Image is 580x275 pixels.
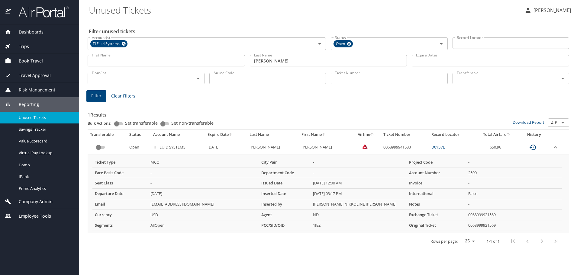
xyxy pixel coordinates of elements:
[148,178,259,189] td: -
[315,40,324,48] button: Open
[532,7,571,14] p: [PERSON_NAME]
[259,210,311,220] th: Agent
[92,199,148,210] th: Email
[466,210,562,220] td: 0068999921569
[125,121,158,125] span: Set transferable
[259,157,311,168] th: City Pair
[19,138,72,144] span: Value Scorecard
[311,157,407,168] td: -
[205,130,247,140] th: Expire Date
[519,130,549,140] th: History
[407,210,466,220] th: Exchange Ticket
[407,178,466,189] th: Invoice
[430,239,458,243] p: Rows per page:
[148,199,259,210] td: [EMAIL_ADDRESS][DOMAIN_NAME]
[109,91,138,102] button: Clear Filters
[92,157,562,231] table: more info about unused tickets
[466,189,562,199] td: False
[11,58,43,64] span: Book Travel
[506,133,511,137] button: sort
[127,130,151,140] th: Status
[407,199,466,210] th: Notes
[148,220,259,231] td: AllOpen
[11,101,39,108] span: Reporting
[466,157,562,168] td: -
[466,178,562,189] td: -
[381,130,429,140] th: Ticket Number
[90,132,124,137] div: Transferable
[229,133,233,137] button: sort
[259,168,311,178] th: Department Code
[407,168,466,178] th: Account Number
[351,130,381,140] th: Airline
[559,118,567,127] button: Open
[311,210,407,220] td: ND
[437,40,446,48] button: Open
[151,140,205,155] td: TI FLUID SYSTEMS
[552,144,559,151] button: expand row
[92,157,148,168] th: Ticket Type
[370,133,374,137] button: sort
[148,210,259,220] td: USD
[148,189,259,199] td: [DATE]
[259,189,311,199] th: Inserted Date
[90,40,127,47] div: TI Fluid Systems
[19,115,72,120] span: Unused Tickets
[362,143,368,149] img: Delta Airlines
[559,74,567,83] button: Open
[474,140,519,155] td: 650.96
[474,130,519,140] th: Total Airfare
[407,157,466,168] th: Project Code
[11,87,55,93] span: Risk Management
[11,43,29,50] span: Trips
[148,157,259,168] td: MCO
[19,186,72,191] span: Prime Analytics
[5,6,12,18] img: icon-airportal.png
[12,6,69,18] img: airportal-logo.png
[19,174,72,180] span: IBank
[311,189,407,199] td: [DATE] 03:17 PM
[259,199,311,210] th: Inserted by
[11,198,53,205] span: Company Admin
[11,29,43,35] span: Dashboards
[19,126,72,132] span: Savings Tracker
[205,140,247,155] td: [DATE]
[11,72,51,79] span: Travel Approval
[466,220,562,231] td: 0068999921569
[522,5,573,16] button: [PERSON_NAME]
[88,120,116,126] p: Bulk Actions:
[381,140,429,155] td: 0068999941583
[333,41,349,47] span: Open
[311,178,407,189] td: [DATE] 12:00 AM
[92,189,148,199] th: Departure Date
[429,130,475,140] th: Record Locator
[466,199,562,210] td: -
[460,237,477,246] select: rows per page
[247,130,299,140] th: Last Name
[299,140,351,155] td: [PERSON_NAME]
[151,130,205,140] th: Account Name
[88,108,569,118] h3: 1 Results
[311,199,407,210] td: [PERSON_NAME] NIKKOLINE [PERSON_NAME]
[89,1,520,19] h1: Unused Tickets
[89,27,570,36] h2: Filter unused tickets
[11,213,51,219] span: Employee Tools
[19,162,72,168] span: Domo
[91,92,101,100] span: Filter
[111,92,135,100] span: Clear Filters
[322,133,326,137] button: sort
[259,178,311,189] th: Issued Date
[92,210,148,220] th: Currency
[127,140,151,155] td: Open
[148,168,259,178] td: -
[92,178,148,189] th: Seat Class
[513,120,544,125] a: Download Report
[311,220,407,231] td: 1I9Z
[86,90,106,102] button: Filter
[333,40,353,47] div: Open
[247,140,299,155] td: [PERSON_NAME]
[259,220,311,231] th: PCC/SID/OID
[311,168,407,178] td: -
[431,144,445,150] a: D0Y5VL
[466,168,562,178] td: 2590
